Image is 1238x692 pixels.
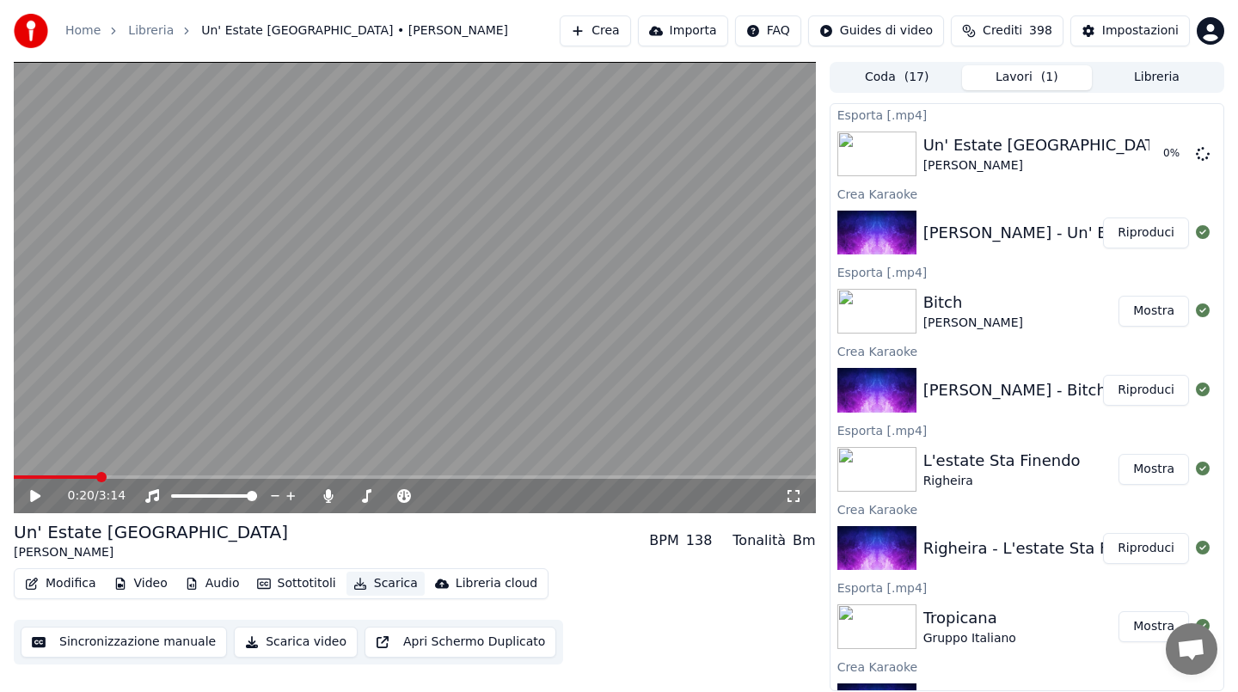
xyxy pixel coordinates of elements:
[65,22,508,40] nav: breadcrumb
[1118,296,1189,327] button: Mostra
[346,572,425,596] button: Scarica
[1163,147,1189,161] div: 0 %
[1029,22,1052,40] span: 398
[1103,533,1189,564] button: Riproduci
[923,133,1170,157] div: Un' Estate [GEOGRAPHIC_DATA]
[201,22,508,40] span: Un' Estate [GEOGRAPHIC_DATA] • [PERSON_NAME]
[178,572,247,596] button: Audio
[14,544,288,561] div: [PERSON_NAME]
[99,487,126,505] span: 3:14
[21,627,227,658] button: Sincronizzazione manuale
[830,499,1223,519] div: Crea Karaoke
[14,14,48,48] img: youka
[1103,217,1189,248] button: Riproduci
[904,69,929,86] span: ( 17 )
[830,261,1223,282] div: Esporta [.mp4]
[983,22,1022,40] span: Crediti
[1166,623,1217,675] a: Aprire la chat
[234,627,358,658] button: Scarica video
[1103,375,1189,406] button: Riproduci
[107,572,175,596] button: Video
[923,449,1081,473] div: L'estate Sta Finendo
[65,22,101,40] a: Home
[732,530,786,551] div: Tonalità
[649,530,678,551] div: BPM
[68,487,109,505] div: /
[830,419,1223,440] div: Esporta [.mp4]
[1118,611,1189,642] button: Mostra
[365,627,556,658] button: Apri Schermo Duplicato
[830,656,1223,677] div: Crea Karaoke
[128,22,174,40] a: Libreria
[923,157,1170,175] div: [PERSON_NAME]
[951,15,1063,46] button: Crediti398
[638,15,728,46] button: Importa
[1070,15,1190,46] button: Impostazioni
[686,530,713,551] div: 138
[793,530,816,551] div: Bm
[808,15,944,46] button: Guides di video
[830,183,1223,204] div: Crea Karaoke
[832,65,962,90] button: Coda
[923,473,1081,490] div: Righeira
[14,520,288,544] div: Un' Estate [GEOGRAPHIC_DATA]
[923,291,1023,315] div: Bitch
[962,65,1092,90] button: Lavori
[735,15,801,46] button: FAQ
[1102,22,1179,40] div: Impostazioni
[456,575,537,592] div: Libreria cloud
[830,104,1223,125] div: Esporta [.mp4]
[830,577,1223,597] div: Esporta [.mp4]
[18,572,103,596] button: Modifica
[1041,69,1058,86] span: ( 1 )
[923,378,1106,402] div: [PERSON_NAME] - Bitch
[1092,65,1222,90] button: Libreria
[560,15,630,46] button: Crea
[250,572,343,596] button: Sottotitoli
[923,536,1161,560] div: Righeira - L'estate Sta Finendo
[1118,454,1189,485] button: Mostra
[923,315,1023,332] div: [PERSON_NAME]
[923,606,1016,630] div: Tropicana
[923,630,1016,647] div: Gruppo Italiano
[68,487,95,505] span: 0:20
[830,340,1223,361] div: Crea Karaoke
